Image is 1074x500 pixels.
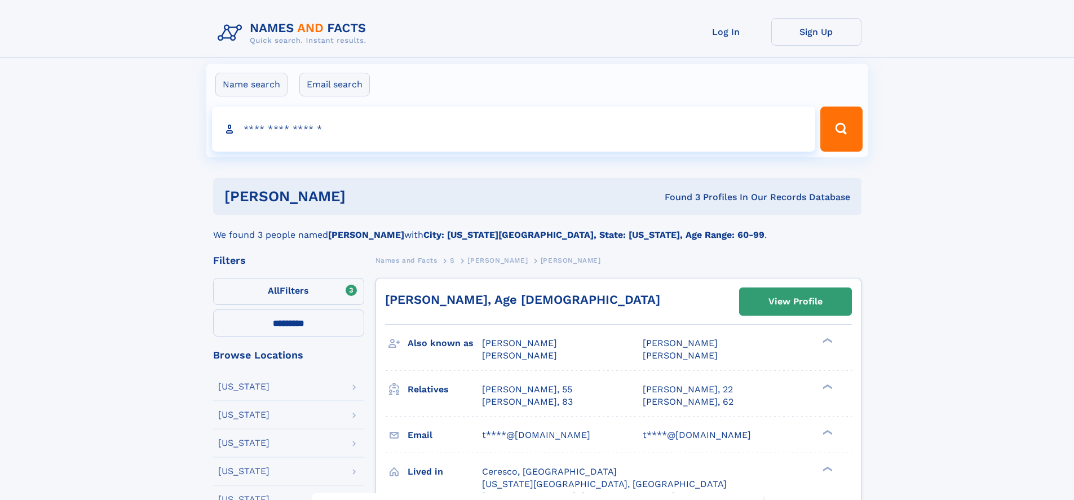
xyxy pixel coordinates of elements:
[643,350,718,361] span: [PERSON_NAME]
[213,18,375,48] img: Logo Names and Facts
[299,73,370,96] label: Email search
[482,383,572,396] a: [PERSON_NAME], 55
[820,383,833,390] div: ❯
[385,293,660,307] a: [PERSON_NAME], Age [DEMOGRAPHIC_DATA]
[450,253,455,267] a: S
[541,256,601,264] span: [PERSON_NAME]
[423,229,764,240] b: City: [US_STATE][GEOGRAPHIC_DATA], State: [US_STATE], Age Range: 60-99
[218,410,269,419] div: [US_STATE]
[328,229,404,240] b: [PERSON_NAME]
[375,253,437,267] a: Names and Facts
[467,253,528,267] a: [PERSON_NAME]
[450,256,455,264] span: S
[213,350,364,360] div: Browse Locations
[681,18,771,46] a: Log In
[213,255,364,266] div: Filters
[482,466,617,477] span: Ceresco, [GEOGRAPHIC_DATA]
[643,338,718,348] span: [PERSON_NAME]
[482,350,557,361] span: [PERSON_NAME]
[771,18,861,46] a: Sign Up
[268,285,280,296] span: All
[482,396,573,408] a: [PERSON_NAME], 83
[408,334,482,353] h3: Also known as
[643,396,733,408] a: [PERSON_NAME], 62
[213,215,861,242] div: We found 3 people named with .
[740,288,851,315] a: View Profile
[467,256,528,264] span: [PERSON_NAME]
[218,439,269,448] div: [US_STATE]
[482,338,557,348] span: [PERSON_NAME]
[408,462,482,481] h3: Lived in
[820,337,833,344] div: ❯
[408,380,482,399] h3: Relatives
[768,289,823,315] div: View Profile
[482,479,727,489] span: [US_STATE][GEOGRAPHIC_DATA], [GEOGRAPHIC_DATA]
[213,278,364,305] label: Filters
[215,73,288,96] label: Name search
[820,428,833,436] div: ❯
[820,107,862,152] button: Search Button
[643,383,733,396] a: [PERSON_NAME], 22
[212,107,816,152] input: search input
[408,426,482,445] h3: Email
[218,382,269,391] div: [US_STATE]
[820,465,833,472] div: ❯
[218,467,269,476] div: [US_STATE]
[505,191,850,203] div: Found 3 Profiles In Our Records Database
[224,189,505,203] h1: [PERSON_NAME]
